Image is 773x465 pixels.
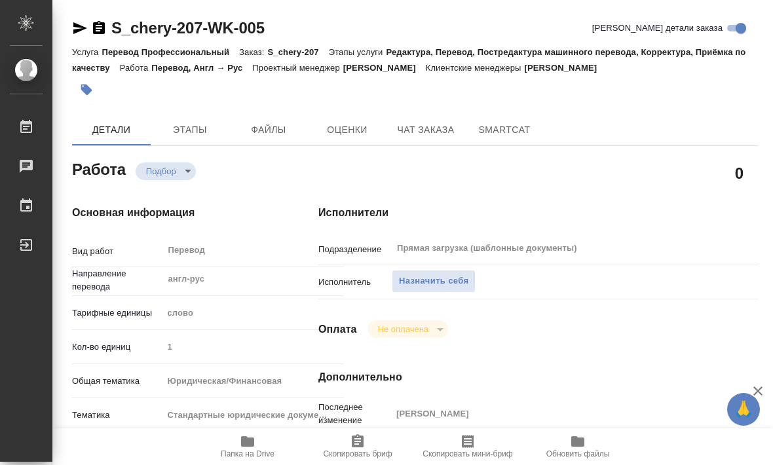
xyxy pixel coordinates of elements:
span: Этапы [159,122,221,138]
span: Назначить себя [399,274,468,289]
span: Скопировать бриф [323,449,392,458]
button: Папка на Drive [193,428,303,465]
div: Подбор [368,320,448,338]
span: 🙏 [732,396,755,423]
div: Юридическая/Финансовая [162,370,344,392]
p: Тарифные единицы [72,307,162,320]
button: Не оплачена [374,324,432,335]
a: S_chery-207-WK-005 [111,19,265,37]
span: SmartCat [473,122,536,138]
h4: Дополнительно [318,369,759,385]
span: Скопировать мини-бриф [423,449,512,458]
p: Услуга [72,47,102,57]
p: Перевод, Англ → Рус [151,63,252,73]
p: Направление перевода [72,267,162,293]
p: Вид работ [72,245,162,258]
button: Скопировать бриф [303,428,413,465]
p: Тематика [72,409,162,422]
h2: Работа [72,157,126,180]
p: Последнее изменение [318,401,392,427]
p: [PERSON_NAME] [343,63,426,73]
input: Пустое поле [162,337,344,356]
button: 🙏 [727,393,760,426]
button: Назначить себя [392,270,476,293]
p: Заказ: [239,47,267,57]
h4: Исполнители [318,205,759,221]
button: Обновить файлы [523,428,633,465]
span: Файлы [237,122,300,138]
button: Подбор [142,166,180,177]
p: S_chery-207 [268,47,329,57]
span: [PERSON_NAME] детали заказа [592,22,723,35]
p: Подразделение [318,243,392,256]
p: Общая тематика [72,375,162,388]
p: Работа [120,63,152,73]
h4: Основная информация [72,205,266,221]
div: Стандартные юридические документы, договоры, уставы [162,404,344,426]
span: Оценки [316,122,379,138]
p: Этапы услуги [329,47,387,57]
button: Добавить тэг [72,75,101,104]
button: Скопировать мини-бриф [413,428,523,465]
p: Перевод Профессиональный [102,47,239,57]
button: Скопировать ссылку для ЯМессенджера [72,20,88,36]
input: Пустое поле [392,404,722,423]
p: Клиентские менеджеры [426,63,525,73]
p: Проектный менеджер [252,63,343,73]
h4: Оплата [318,322,357,337]
h2: 0 [735,162,744,184]
p: [PERSON_NAME] [524,63,607,73]
div: слово [162,302,344,324]
span: Чат заказа [394,122,457,138]
p: Кол-во единиц [72,341,162,354]
button: Скопировать ссылку [91,20,107,36]
span: Детали [80,122,143,138]
div: Подбор [136,162,196,180]
span: Папка на Drive [221,449,274,458]
span: Обновить файлы [546,449,610,458]
p: Редактура, Перевод, Постредактура машинного перевода, Корректура, Приёмка по качеству [72,47,745,73]
p: Исполнитель [318,276,392,289]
